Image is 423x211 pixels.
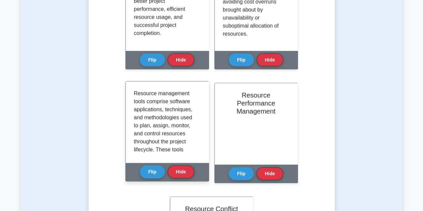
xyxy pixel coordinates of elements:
[256,54,283,67] button: Hide
[140,166,165,179] button: Flip
[229,54,254,67] button: Flip
[256,167,283,180] button: Hide
[229,167,254,180] button: Flip
[168,166,194,179] button: Hide
[168,54,194,67] button: Hide
[140,54,165,67] button: Flip
[223,91,290,115] h2: Resource Performance Management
